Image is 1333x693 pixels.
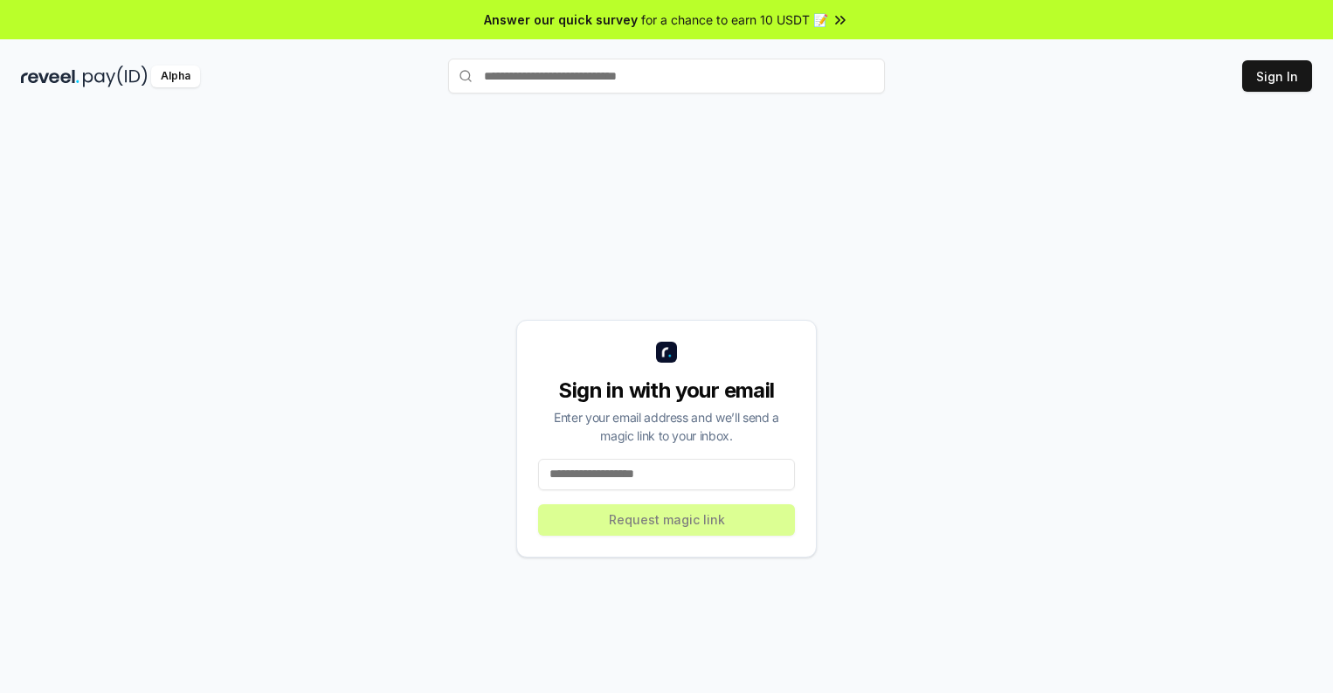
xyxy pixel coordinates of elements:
[83,66,148,87] img: pay_id
[21,66,79,87] img: reveel_dark
[538,408,795,445] div: Enter your email address and we’ll send a magic link to your inbox.
[1242,60,1312,92] button: Sign In
[538,377,795,405] div: Sign in with your email
[151,66,200,87] div: Alpha
[484,10,638,29] span: Answer our quick survey
[656,342,677,363] img: logo_small
[641,10,828,29] span: for a chance to earn 10 USDT 📝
